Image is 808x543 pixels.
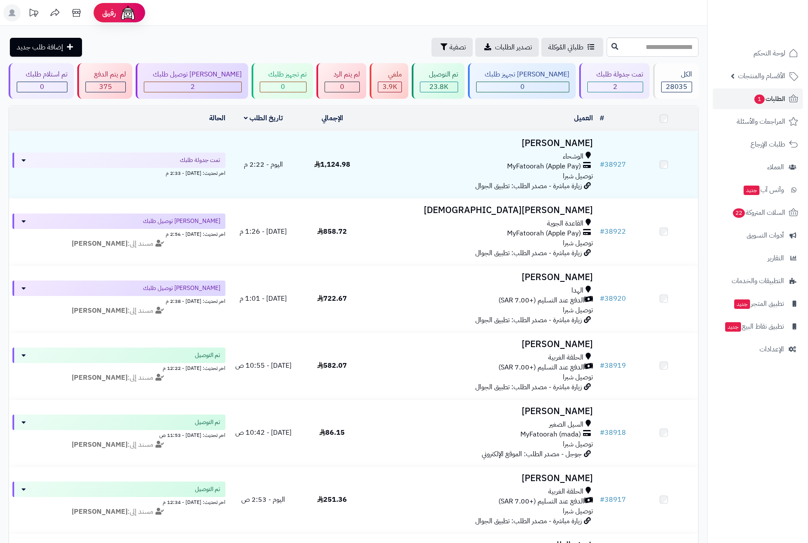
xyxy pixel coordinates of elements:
h3: [PERSON_NAME][DEMOGRAPHIC_DATA] [370,205,592,215]
span: زيارة مباشرة - مصدر الطلب: تطبيق الجوال [475,248,582,258]
strong: [PERSON_NAME] [72,372,128,383]
div: لم يتم الرد [325,70,360,79]
a: الحالة [209,113,225,123]
span: زيارة مباشرة - مصدر الطلب: تطبيق الجوال [475,516,582,526]
a: ملغي 3.9K [368,63,410,99]
span: تطبيق نقاط البيع [724,320,784,333]
div: 3858 [378,82,402,92]
span: طلباتي المُوكلة [548,42,583,52]
span: الأقسام والمنتجات [738,70,785,82]
span: السلات المتروكة [732,207,785,219]
span: العملاء [767,161,784,173]
span: جديد [734,299,750,309]
span: 0 [281,82,285,92]
span: 1,124.98 [314,159,350,170]
a: تطبيق المتجرجديد [713,293,803,314]
div: [PERSON_NAME] توصيل طلبك [144,70,242,79]
a: تم التوصيل 23.8K [410,63,466,99]
span: MyFatoorah (Apple Pay) [507,162,581,171]
a: المراجعات والأسئلة [713,111,803,132]
span: لوحة التحكم [753,47,785,59]
a: تمت جدولة طلبك 2 [577,63,651,99]
span: الطلبات [753,93,785,105]
span: إضافة طلب جديد [17,42,63,52]
div: تم تجهيز طلبك [260,70,307,79]
h3: [PERSON_NAME] [370,406,592,416]
a: الطلبات1 [713,88,803,109]
div: 0 [260,82,307,92]
span: توصيل شبرا [563,171,593,181]
span: # [600,293,604,304]
span: 375 [99,82,112,92]
span: الهدا [571,286,583,296]
span: تم التوصيل [195,351,220,360]
span: توصيل شبرا [563,439,593,449]
a: تاريخ الطلب [244,113,283,123]
a: لم يتم الدفع 375 [76,63,134,99]
span: المراجعات والأسئلة [737,116,785,128]
div: مسند إلى: [6,306,232,316]
div: تم استلام طلبك [17,70,67,79]
div: 23798 [420,82,458,92]
span: # [600,226,604,237]
span: طلبات الإرجاع [750,138,785,150]
button: تصفية [431,38,473,57]
a: الكل28035 [651,63,701,99]
span: تمت جدولة طلبك [180,156,220,165]
a: #38918 [600,427,626,438]
div: اخر تحديث: [DATE] - 12:34 م [12,497,225,506]
a: #38922 [600,226,626,237]
span: تطبيق المتجر [733,298,784,310]
div: 0 [325,82,359,92]
span: جديد [744,186,759,195]
span: [PERSON_NAME] توصيل طلبك [143,217,220,226]
a: #38917 [600,494,626,505]
div: اخر تحديث: [DATE] - 2:38 م [12,296,225,305]
span: 23.8K [429,82,448,92]
span: تصدير الطلبات [495,42,532,52]
div: اخر تحديث: [DATE] - 2:56 م [12,229,225,238]
a: تم استلام طلبك 0 [7,63,76,99]
a: تحديثات المنصة [23,4,44,24]
span: جديد [725,322,741,332]
span: توصيل شبرا [563,238,593,248]
a: #38927 [600,159,626,170]
a: التقارير [713,248,803,268]
span: أدوات التسويق [747,229,784,241]
span: الحلقة الغربية [548,353,583,363]
a: السلات المتروكة22 [713,202,803,223]
span: القاعدة الجوية [547,219,583,229]
span: زيارة مباشرة - مصدر الطلب: تطبيق الجوال [475,315,582,325]
span: 2 [191,82,195,92]
a: وآتس آبجديد [713,180,803,200]
h3: [PERSON_NAME] [370,473,592,483]
strong: [PERSON_NAME] [72,439,128,450]
span: 28035 [666,82,687,92]
img: ai-face.png [119,4,137,21]
span: [DATE] - 10:55 ص [235,360,292,371]
span: جوجل - مصدر الطلب: الموقع الإلكتروني [482,449,582,459]
div: تم التوصيل [420,70,458,79]
span: زيارة مباشرة - مصدر الطلب: تطبيق الجوال [475,382,582,392]
strong: [PERSON_NAME] [72,506,128,517]
span: اليوم - 2:53 ص [241,494,285,505]
a: طلبات الإرجاع [713,134,803,155]
span: 722.67 [317,293,347,304]
span: 0 [340,82,344,92]
a: تم تجهيز طلبك 0 [250,63,315,99]
a: لوحة التحكم [713,43,803,64]
div: 375 [86,82,126,92]
div: 2 [588,82,643,92]
span: الدفع عند التسليم (+7.00 SAR) [498,296,584,305]
a: العملاء [713,157,803,177]
div: اخر تحديث: [DATE] - 2:33 م [12,168,225,177]
div: تمت جدولة طلبك [587,70,643,79]
a: أدوات التسويق [713,225,803,246]
span: الدفع عند التسليم (+7.00 SAR) [498,363,584,372]
div: الكل [661,70,693,79]
span: الوشحاء [563,152,583,162]
span: 0 [520,82,525,92]
strong: [PERSON_NAME] [72,238,128,249]
a: #38920 [600,293,626,304]
span: الحلقة الغربية [548,487,583,497]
